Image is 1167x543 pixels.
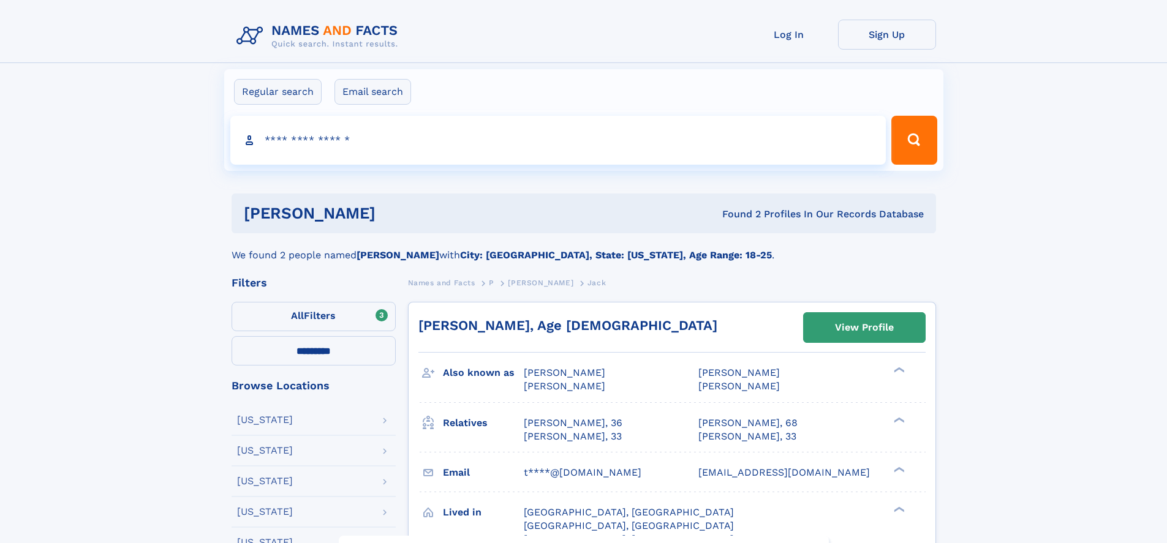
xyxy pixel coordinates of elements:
[524,430,622,443] a: [PERSON_NAME], 33
[698,380,780,392] span: [PERSON_NAME]
[489,279,494,287] span: P
[891,505,905,513] div: ❯
[244,206,549,221] h1: [PERSON_NAME]
[891,465,905,473] div: ❯
[489,275,494,290] a: P
[232,20,408,53] img: Logo Names and Facts
[443,462,524,483] h3: Email
[460,249,772,261] b: City: [GEOGRAPHIC_DATA], State: [US_STATE], Age Range: 18-25
[549,208,924,221] div: Found 2 Profiles In Our Records Database
[418,318,717,333] a: [PERSON_NAME], Age [DEMOGRAPHIC_DATA]
[357,249,439,261] b: [PERSON_NAME]
[524,367,605,378] span: [PERSON_NAME]
[524,506,734,518] span: [GEOGRAPHIC_DATA], [GEOGRAPHIC_DATA]
[237,476,293,486] div: [US_STATE]
[408,275,475,290] a: Names and Facts
[232,233,936,263] div: We found 2 people named with .
[232,277,396,288] div: Filters
[587,279,606,287] span: Jack
[508,275,573,290] a: [PERSON_NAME]
[838,20,936,50] a: Sign Up
[508,279,573,287] span: [PERSON_NAME]
[891,366,905,374] div: ❯
[698,416,798,430] a: [PERSON_NAME], 68
[334,79,411,105] label: Email search
[234,79,322,105] label: Regular search
[237,415,293,425] div: [US_STATE]
[291,310,304,321] span: All
[443,413,524,433] h3: Relatives
[891,116,937,165] button: Search Button
[804,313,925,342] a: View Profile
[237,507,293,517] div: [US_STATE]
[698,430,796,443] a: [PERSON_NAME], 33
[524,520,734,531] span: [GEOGRAPHIC_DATA], [GEOGRAPHIC_DATA]
[698,466,870,478] span: [EMAIL_ADDRESS][DOMAIN_NAME]
[698,367,780,378] span: [PERSON_NAME]
[232,302,396,331] label: Filters
[443,502,524,523] h3: Lived in
[524,380,605,392] span: [PERSON_NAME]
[237,446,293,455] div: [US_STATE]
[740,20,838,50] a: Log In
[232,380,396,391] div: Browse Locations
[443,362,524,383] h3: Also known as
[524,416,622,430] a: [PERSON_NAME], 36
[835,313,894,342] div: View Profile
[230,116,886,165] input: search input
[891,416,905,424] div: ❯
